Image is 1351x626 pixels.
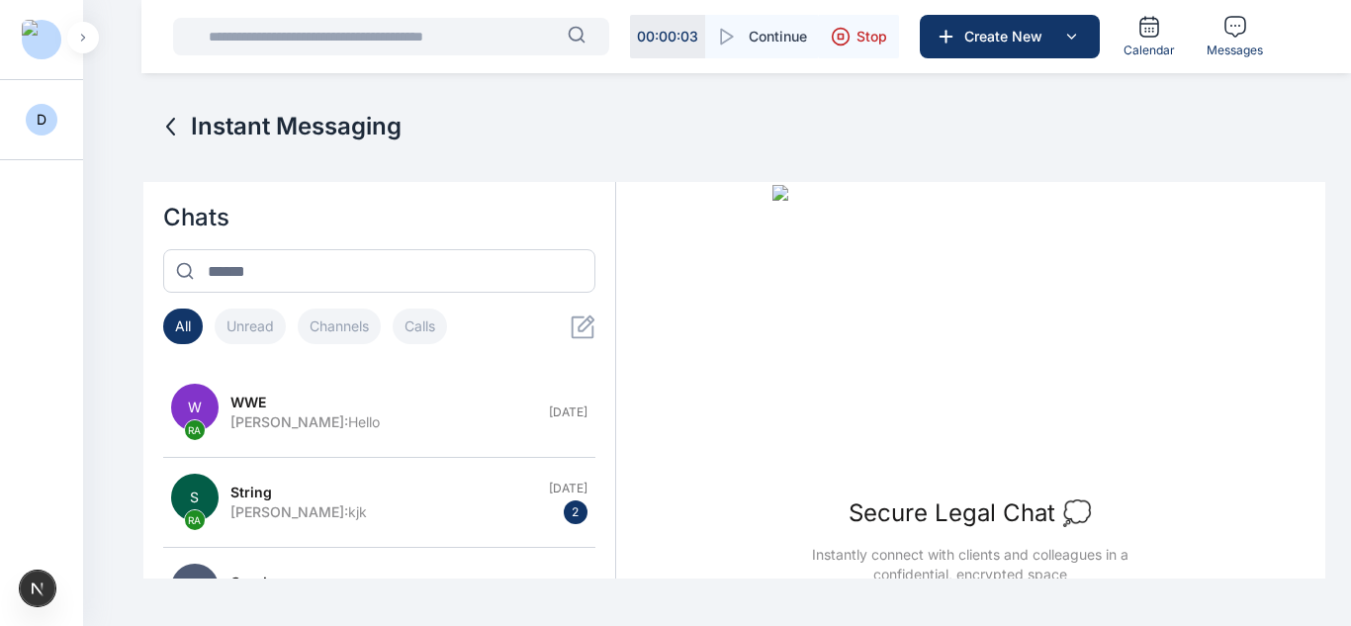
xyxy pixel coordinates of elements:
span: [DATE] [549,481,587,496]
span: string [230,483,272,502]
button: Channels [298,309,381,344]
span: WWE [230,393,266,412]
span: RA [185,510,205,530]
span: G [171,564,219,611]
p: 00 : 00 : 03 [637,27,698,46]
button: SRAstring[PERSON_NAME]:kjk[DATE]2 [163,458,595,548]
span: 2 [564,500,587,524]
span: [PERSON_NAME] : [230,503,348,520]
span: Calendar [1124,43,1175,58]
button: All [163,309,203,344]
button: Continue [705,15,819,58]
button: Logo [16,24,67,55]
span: good [230,573,267,592]
button: Stop [819,15,899,58]
h3: Secure Legal Chat 💭 [849,497,1092,529]
a: Calendar [1116,7,1183,66]
h2: Chats [163,202,595,233]
span: W [171,384,219,431]
span: S [171,474,219,521]
span: Stop [856,27,887,46]
img: No Open Chat [772,185,1168,482]
div: Hello [230,412,537,432]
span: Instantly connect with clients and colleagues in a confidential, encrypted space [793,545,1148,584]
button: Unread [215,309,286,344]
button: Create New [920,15,1100,58]
span: RA [185,420,205,440]
button: D [26,104,57,135]
div: kjk [230,502,537,522]
a: Messages [1199,7,1271,66]
span: Create New [956,27,1059,46]
img: Logo [22,20,61,59]
span: Continue [749,27,807,46]
span: Instant Messaging [191,111,402,142]
button: WRAWWE[PERSON_NAME]:Hello[DATE] [163,368,595,458]
span: [PERSON_NAME] : [230,413,348,430]
button: Calls [393,309,447,344]
span: [DATE] [549,404,587,420]
span: Messages [1207,43,1263,58]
